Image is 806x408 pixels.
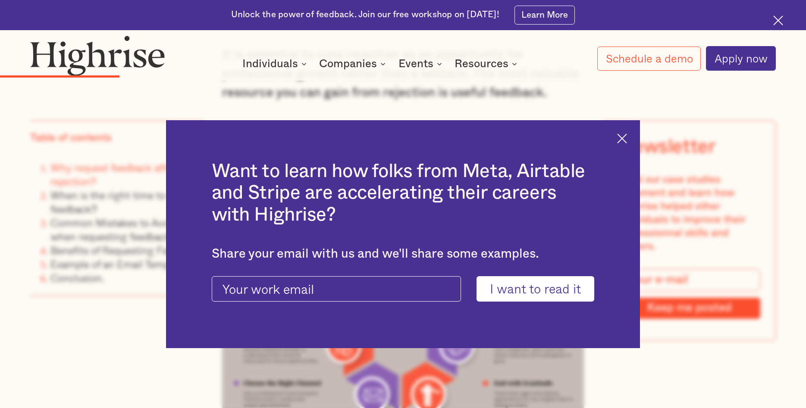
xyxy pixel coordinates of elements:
form: current-ascender-blog-article-modal-form [212,276,595,301]
a: Schedule a demo [597,47,701,71]
a: Learn More [514,6,575,25]
div: Events [398,59,445,69]
div: Events [398,59,433,69]
input: I want to read it [477,276,594,301]
input: Your work email [212,276,461,301]
h2: Want to learn how folks from Meta, Airtable and Stripe are accelerating their careers with Highrise? [212,161,595,226]
div: Unlock the power of feedback. Join our free workshop on [DATE]! [231,9,499,21]
img: Highrise logo [30,35,165,76]
div: Companies [319,59,388,69]
div: Share your email with us and we'll share some examples. [212,246,595,261]
div: Individuals [242,59,298,69]
img: Cross icon [773,16,783,25]
a: Apply now [706,46,776,71]
div: Resources [455,59,508,69]
div: Individuals [242,59,309,69]
div: Companies [319,59,377,69]
div: Resources [455,59,520,69]
img: Cross icon [617,134,627,143]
